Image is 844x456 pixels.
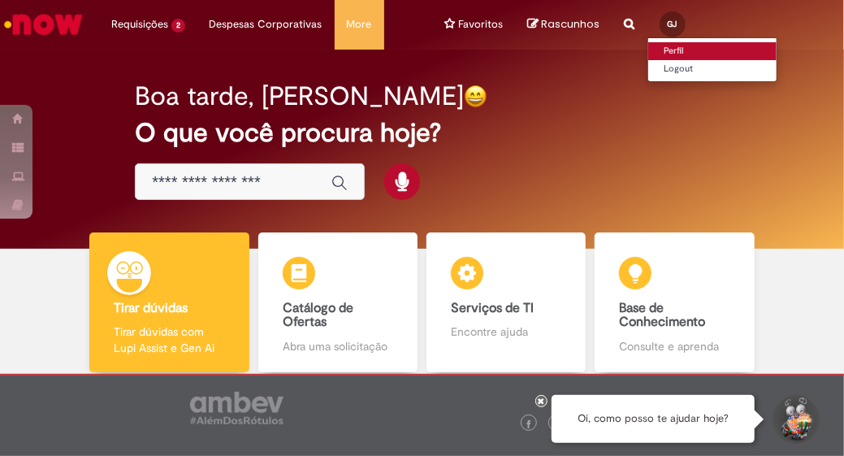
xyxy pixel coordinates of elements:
span: More [347,16,372,33]
p: Consulte e aprenda [619,338,729,354]
a: Base de Conhecimento Consulte e aprenda [591,232,759,373]
button: Iniciar Conversa de Suporte [771,395,820,444]
a: Serviços de TI Encontre ajuda [422,232,591,373]
b: Base de Conhecimento [619,300,705,331]
img: logo_footer_facebook.png [525,420,533,428]
a: Tirar dúvidas Tirar dúvidas com Lupi Assist e Gen Ai [85,232,253,373]
span: Despesas Corporativas [210,16,322,33]
h2: O que você procura hoje? [135,119,708,147]
span: Favoritos [459,16,504,33]
h2: Boa tarde, [PERSON_NAME] [135,82,464,111]
p: Encontre ajuda [451,324,561,340]
a: Perfil [648,42,777,60]
span: 2 [171,19,185,33]
a: No momento, sua lista de rascunhos tem 0 Itens [528,16,600,32]
b: Tirar dúvidas [114,300,188,316]
b: Serviços de TI [451,300,534,316]
img: logo_footer_ambev_rotulo_gray.png [190,392,283,424]
span: Rascunhos [542,16,600,32]
a: Catálogo de Ofertas Abra uma solicitação [253,232,422,373]
a: Logout [648,60,777,78]
span: Requisições [111,16,168,33]
span: GJ [668,19,677,29]
img: ServiceNow [2,8,85,41]
div: Oi, como posso te ajudar hoje? [552,395,755,443]
p: Abra uma solicitação [283,338,393,354]
img: happy-face.png [464,85,487,108]
b: Catálogo de Ofertas [283,300,353,331]
p: Tirar dúvidas com Lupi Assist e Gen Ai [114,324,224,356]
